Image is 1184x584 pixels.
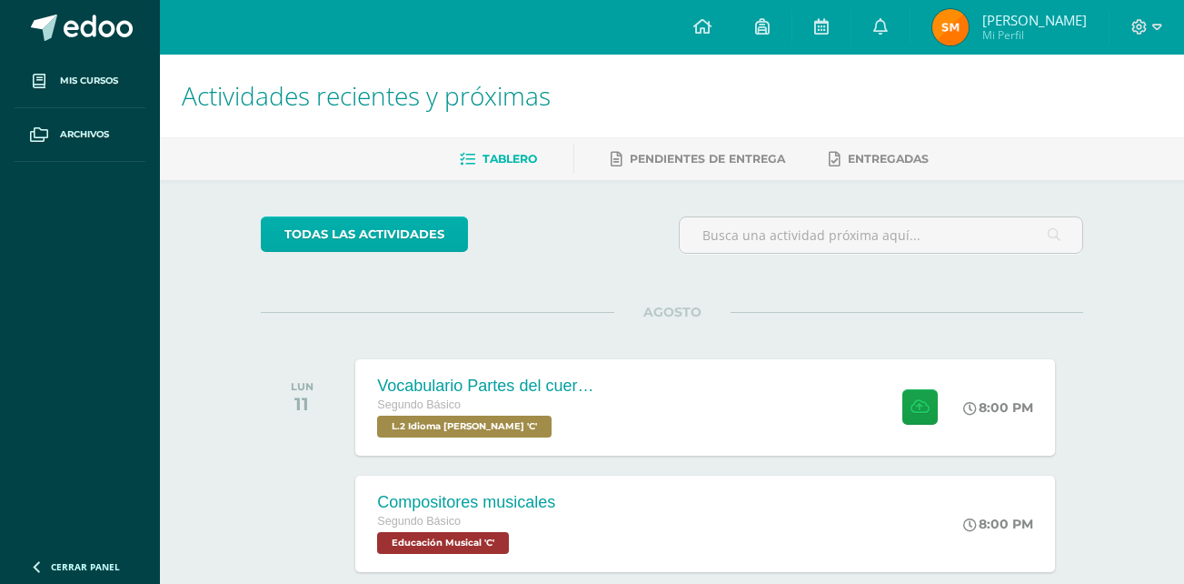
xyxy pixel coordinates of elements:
[932,9,969,45] img: fc87af1286553258945a6f695c872327.png
[460,145,537,174] a: Tablero
[15,55,145,108] a: Mis cursos
[630,152,785,166] span: Pendientes de entrega
[60,74,118,88] span: Mis cursos
[51,560,120,573] span: Cerrar panel
[614,304,731,320] span: AGOSTO
[291,380,313,393] div: LUN
[377,398,461,411] span: Segundo Básico
[611,145,785,174] a: Pendientes de entrega
[982,27,1087,43] span: Mi Perfil
[377,493,555,512] div: Compositores musicales
[182,78,551,113] span: Actividades recientes y próximas
[377,515,461,528] span: Segundo Básico
[377,377,595,396] div: Vocabulario Partes del cuerpo
[377,416,552,438] span: L.2 Idioma Maya Kaqchikel 'C'
[848,152,929,166] span: Entregadas
[483,152,537,166] span: Tablero
[60,127,109,142] span: Archivos
[963,516,1033,532] div: 8:00 PM
[680,217,1082,253] input: Busca una actividad próxima aquí...
[963,399,1033,416] div: 8:00 PM
[261,216,468,252] a: todas las Actividades
[15,108,145,162] a: Archivos
[982,11,1087,29] span: [PERSON_NAME]
[377,532,509,554] span: Educación Musical 'C'
[829,145,929,174] a: Entregadas
[291,393,313,415] div: 11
